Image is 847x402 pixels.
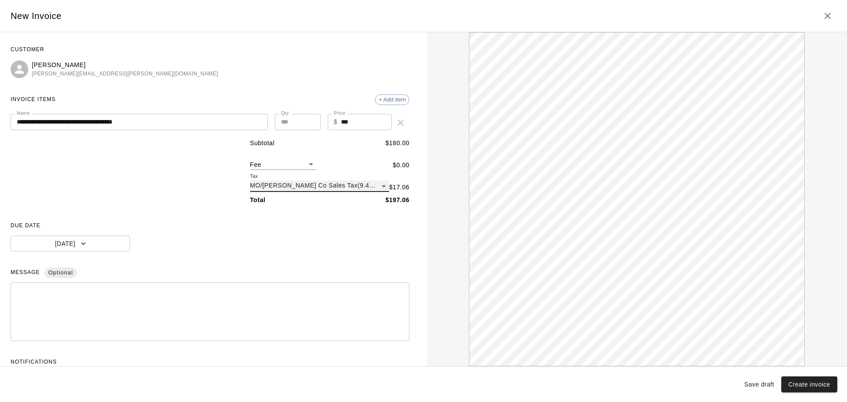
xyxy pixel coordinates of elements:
[250,139,275,148] p: Subtotal
[334,117,337,127] p: $
[375,94,409,105] div: + Add item
[11,43,409,57] span: CUSTOMER
[375,96,409,103] span: + Add item
[11,93,56,107] span: INVOICE ITEMS
[334,110,345,116] label: Price
[281,110,289,116] label: Qty
[11,219,409,233] span: DUE DATE
[250,180,389,192] div: MO/[PERSON_NAME] Co Sales Tax ( 9.475 %)
[386,196,410,203] b: $ 197.06
[250,173,258,179] label: Tax
[11,10,62,22] h5: New Invoice
[45,265,76,281] span: Optional
[11,355,409,369] span: NOTIFICATIONS
[11,266,409,280] span: MESSAGE
[32,70,218,79] span: [PERSON_NAME][EMAIL_ADDRESS][PERSON_NAME][DOMAIN_NAME]
[781,376,837,393] button: Create invoice
[32,60,218,70] p: [PERSON_NAME]
[389,183,409,192] p: $ 17.06
[741,376,778,393] button: Save draft
[11,236,130,252] button: [DATE]
[386,139,410,148] p: $ 180.00
[819,7,836,25] button: Close
[17,110,30,116] label: Name
[250,196,266,203] b: Total
[393,161,409,170] p: $ 0.00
